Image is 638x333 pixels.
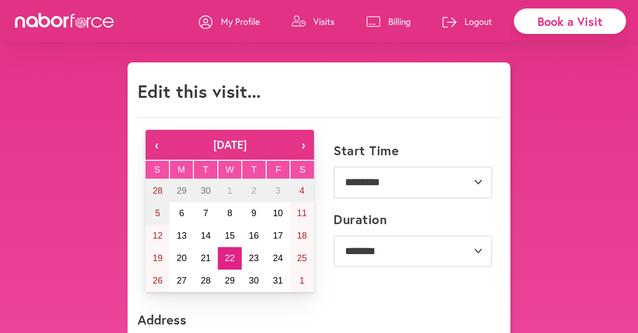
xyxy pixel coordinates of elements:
abbr: October 10, 2025 [273,208,283,218]
abbr: October 16, 2025 [249,231,259,241]
abbr: October 2, 2025 [251,186,256,196]
button: October 17, 2025 [266,225,290,247]
abbr: October 29, 2025 [225,276,235,286]
button: October 29, 2025 [218,270,242,292]
button: October 25, 2025 [290,247,314,270]
abbr: September 29, 2025 [176,186,186,196]
button: October 26, 2025 [146,270,169,292]
button: October 12, 2025 [146,225,169,247]
button: October 4, 2025 [290,180,314,202]
button: October 18, 2025 [290,225,314,247]
h1: Edit this visit... [138,80,261,102]
label: Duration [333,212,387,227]
button: September 28, 2025 [146,180,169,202]
abbr: October 9, 2025 [251,208,256,218]
button: October 30, 2025 [242,270,266,292]
button: October 10, 2025 [266,202,290,225]
abbr: October 1, 2025 [227,186,232,196]
abbr: October 18, 2025 [297,231,307,241]
button: ‹ [146,130,167,160]
abbr: October 12, 2025 [153,231,162,241]
button: October 31, 2025 [266,270,290,292]
label: Start Time [333,143,399,158]
abbr: October 4, 2025 [300,186,305,196]
abbr: October 15, 2025 [225,231,235,241]
abbr: October 21, 2025 [201,253,211,263]
abbr: October 5, 2025 [155,208,160,218]
button: October 6, 2025 [169,202,193,225]
abbr: Monday [177,165,185,175]
button: October 23, 2025 [242,247,266,270]
p: Visits [314,15,334,27]
button: November 1, 2025 [290,270,314,292]
button: › [292,130,314,160]
abbr: Thursday [251,165,257,175]
button: October 20, 2025 [169,247,193,270]
button: October 5, 2025 [146,202,169,225]
abbr: October 26, 2025 [153,276,162,286]
button: October 19, 2025 [146,247,169,270]
abbr: October 11, 2025 [297,208,307,218]
button: [DATE] [167,130,292,160]
abbr: October 25, 2025 [297,253,307,263]
p: Billing [388,15,411,27]
abbr: October 31, 2025 [273,276,283,286]
button: October 22, 2025 [218,247,242,270]
button: October 8, 2025 [218,202,242,225]
button: October 21, 2025 [194,247,218,270]
abbr: November 1, 2025 [300,276,305,286]
button: October 24, 2025 [266,247,290,270]
button: September 30, 2025 [194,180,218,202]
abbr: September 30, 2025 [201,186,211,196]
abbr: October 17, 2025 [273,231,283,241]
abbr: October 22, 2025 [225,253,235,263]
abbr: September 28, 2025 [153,186,162,196]
button: October 9, 2025 [242,202,266,225]
abbr: Friday [276,165,281,175]
abbr: October 19, 2025 [153,253,162,263]
button: October 27, 2025 [169,270,193,292]
button: October 16, 2025 [242,225,266,247]
abbr: October 24, 2025 [273,253,283,263]
abbr: October 30, 2025 [249,276,259,286]
a: Logout [443,6,492,36]
button: October 2, 2025 [242,180,266,202]
abbr: October 20, 2025 [176,253,186,263]
button: October 7, 2025 [194,202,218,225]
button: October 14, 2025 [194,225,218,247]
abbr: October 23, 2025 [249,253,259,263]
button: October 13, 2025 [169,225,193,247]
a: My Profile [199,6,260,36]
abbr: October 14, 2025 [201,231,211,241]
abbr: October 13, 2025 [176,231,186,241]
abbr: Wednesday [226,165,234,175]
abbr: Saturday [300,165,306,175]
abbr: October 7, 2025 [203,208,208,218]
abbr: October 27, 2025 [176,276,186,286]
a: Billing [366,6,411,36]
abbr: October 3, 2025 [276,186,281,196]
abbr: Tuesday [203,165,208,175]
button: October 15, 2025 [218,225,242,247]
button: October 28, 2025 [194,270,218,292]
button: October 11, 2025 [290,202,314,225]
button: October 3, 2025 [266,180,290,202]
p: Logout [465,15,492,27]
a: Visits [292,6,334,36]
div: Book a Visit [514,8,626,34]
abbr: October 8, 2025 [227,208,232,218]
abbr: Sunday [154,165,160,175]
abbr: October 6, 2025 [179,208,184,218]
button: October 1, 2025 [218,180,242,202]
p: My Profile [221,15,260,27]
button: September 29, 2025 [169,180,193,202]
abbr: October 28, 2025 [201,276,211,286]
